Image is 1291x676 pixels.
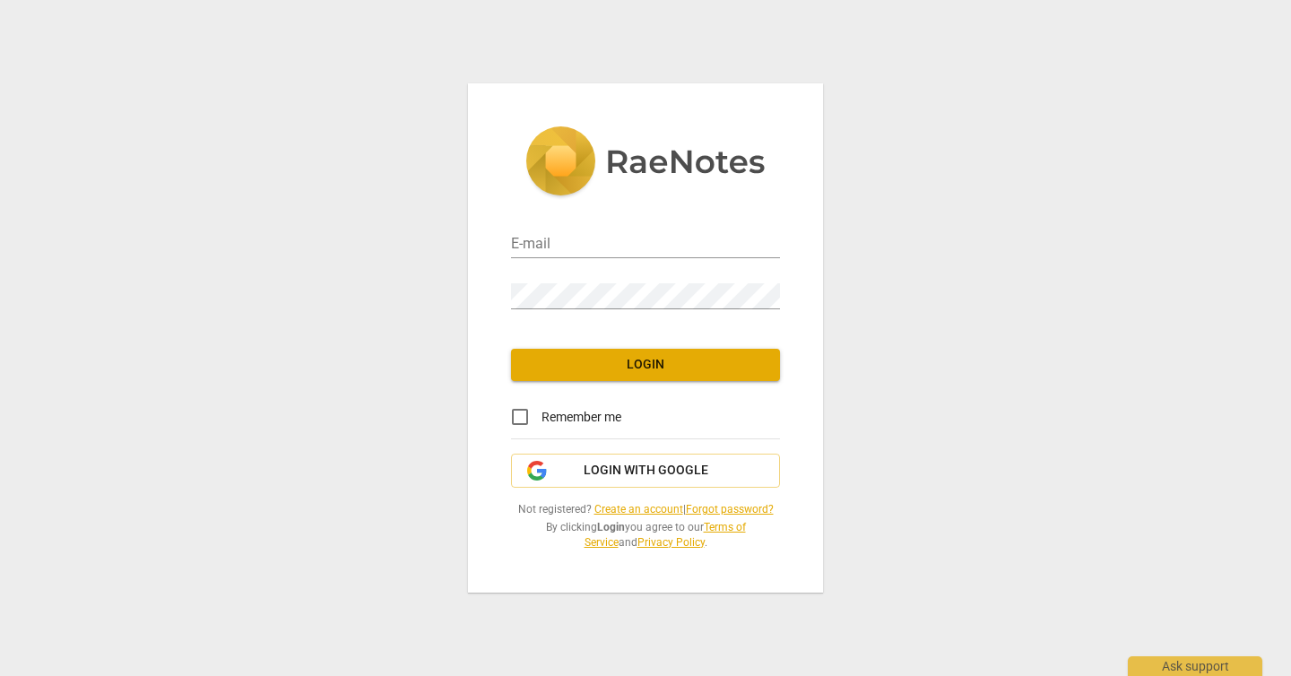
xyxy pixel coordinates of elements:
button: Login [511,349,780,381]
span: Remember me [542,408,621,427]
button: Login with Google [511,454,780,488]
span: Login with Google [584,462,708,480]
a: Create an account [594,503,683,516]
span: Login [525,356,766,374]
span: By clicking you agree to our and . [511,520,780,550]
span: Not registered? | [511,502,780,517]
a: Privacy Policy [637,536,705,549]
a: Terms of Service [585,521,746,549]
img: 5ac2273c67554f335776073100b6d88f.svg [525,126,766,200]
a: Forgot password? [686,503,774,516]
b: Login [597,521,625,533]
div: Ask support [1128,656,1262,676]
